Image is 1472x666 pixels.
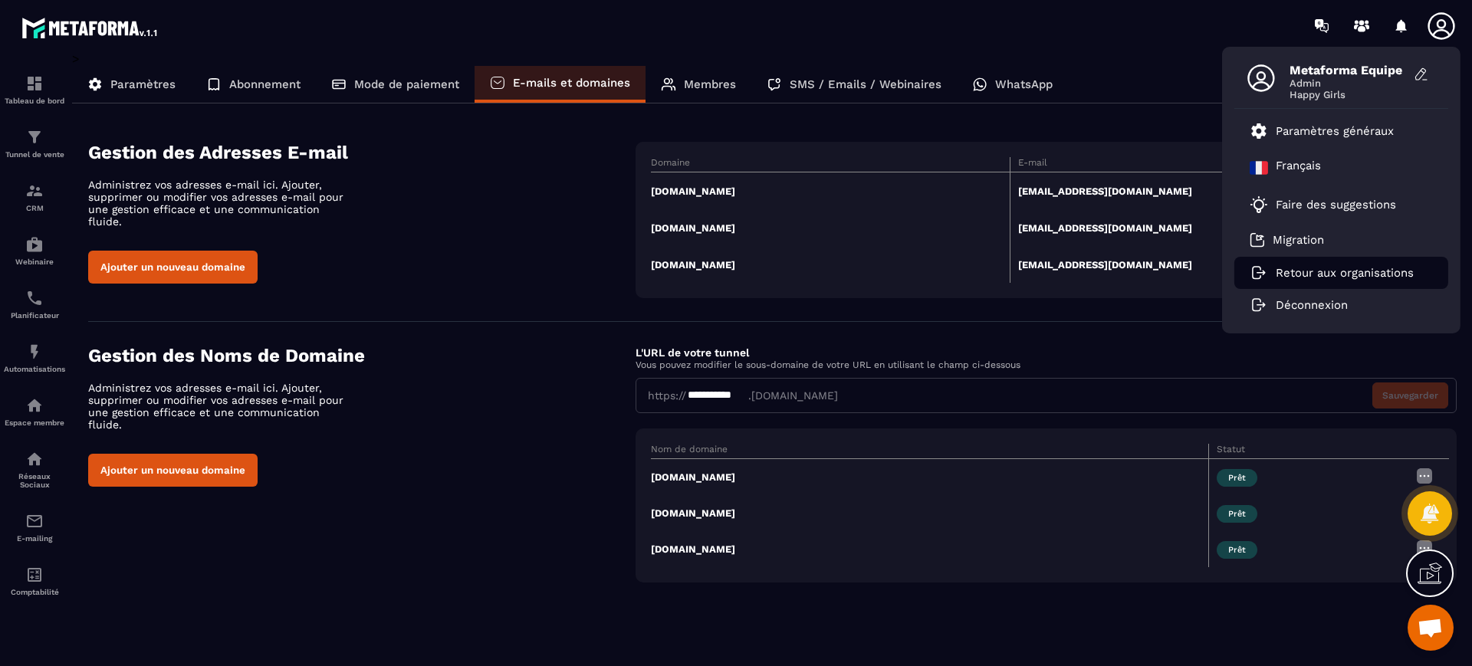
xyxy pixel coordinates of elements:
[1010,172,1368,210] td: [EMAIL_ADDRESS][DOMAIN_NAME]
[229,77,301,91] p: Abonnement
[4,170,65,224] a: formationformationCRM
[1290,63,1405,77] span: Metaforma Equipe
[651,157,1010,172] th: Domaine
[21,14,159,41] img: logo
[88,179,356,228] p: Administrez vos adresses e-mail ici. Ajouter, supprimer ou modifier vos adresses e-mail pour une ...
[651,531,1208,567] td: [DOMAIN_NAME]
[1273,233,1324,247] p: Migration
[72,51,1457,605] div: >
[4,331,65,385] a: automationsautomationsAutomatisations
[25,235,44,254] img: automations
[25,396,44,415] img: automations
[1276,198,1396,212] p: Faire des suggestions
[1408,605,1454,651] a: Ouvrir le chat
[4,588,65,596] p: Comptabilité
[1217,469,1257,487] span: Prêt
[684,77,736,91] p: Membres
[88,142,636,163] h4: Gestion des Adresses E-mail
[4,385,65,438] a: automationsautomationsEspace membre
[651,444,1208,459] th: Nom de domaine
[790,77,941,91] p: SMS / Emails / Webinaires
[4,438,65,500] a: social-networksocial-networkRéseaux Sociaux
[25,128,44,146] img: formation
[4,150,65,159] p: Tunnel de vente
[1217,541,1257,559] span: Prêt
[88,345,636,366] h4: Gestion des Noms de Domaine
[4,472,65,489] p: Réseaux Sociaux
[25,566,44,584] img: accountant
[25,343,44,361] img: automations
[88,251,258,284] button: Ajouter un nouveau domaine
[1290,77,1405,89] span: Admin
[1415,539,1434,557] img: more
[636,359,1457,370] p: Vous pouvez modifier le sous-domaine de votre URL en utilisant le champ ci-dessous
[1276,298,1348,312] p: Déconnexion
[636,346,749,359] label: L'URL de votre tunnel
[4,277,65,331] a: schedulerschedulerPlanificateur
[651,172,1010,210] td: [DOMAIN_NAME]
[354,77,459,91] p: Mode de paiement
[1276,124,1394,138] p: Paramètres généraux
[1250,122,1394,140] a: Paramètres généraux
[25,289,44,307] img: scheduler
[1276,266,1414,280] p: Retour aux organisations
[4,534,65,543] p: E-mailing
[995,77,1053,91] p: WhatsApp
[1250,232,1324,248] a: Migration
[4,554,65,608] a: accountantaccountantComptabilité
[110,77,176,91] p: Paramètres
[1415,467,1434,485] img: more
[4,311,65,320] p: Planificateur
[4,116,65,170] a: formationformationTunnel de vente
[651,459,1208,496] td: [DOMAIN_NAME]
[4,258,65,266] p: Webinaire
[4,63,65,116] a: formationformationTableau de bord
[4,97,65,105] p: Tableau de bord
[25,74,44,93] img: formation
[1217,505,1257,523] span: Prêt
[4,418,65,427] p: Espace membre
[1208,444,1408,459] th: Statut
[651,209,1010,246] td: [DOMAIN_NAME]
[1276,159,1321,177] p: Français
[651,495,1208,531] td: [DOMAIN_NAME]
[1010,246,1368,283] td: [EMAIL_ADDRESS][DOMAIN_NAME]
[88,454,258,487] button: Ajouter un nouveau domaine
[4,365,65,373] p: Automatisations
[25,182,44,200] img: formation
[25,512,44,530] img: email
[1250,195,1414,214] a: Faire des suggestions
[1250,266,1414,280] a: Retour aux organisations
[651,246,1010,283] td: [DOMAIN_NAME]
[1010,209,1368,246] td: [EMAIL_ADDRESS][DOMAIN_NAME]
[4,500,65,554] a: emailemailE-mailing
[25,450,44,468] img: social-network
[513,76,630,90] p: E-mails et domaines
[4,224,65,277] a: automationsautomationsWebinaire
[4,204,65,212] p: CRM
[1290,89,1405,100] span: Happy Girls
[88,382,356,431] p: Administrez vos adresses e-mail ici. Ajouter, supprimer ou modifier vos adresses e-mail pour une ...
[1010,157,1368,172] th: E-mail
